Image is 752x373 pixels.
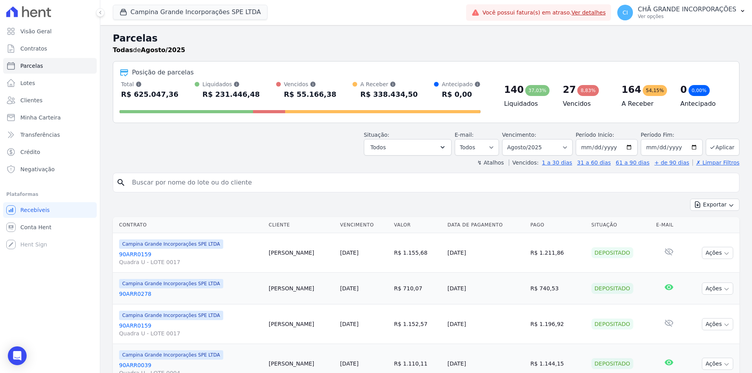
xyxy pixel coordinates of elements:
label: E-mail: [455,132,474,138]
td: R$ 1.152,57 [391,304,445,344]
input: Buscar por nome do lote ou do cliente [127,175,736,190]
div: Total [121,80,179,88]
span: Minha Carteira [20,114,61,121]
a: ✗ Limpar Filtros [692,159,739,166]
span: Quadra U - LOTE 0017 [119,330,262,337]
th: Cliente [266,217,337,233]
div: Liquidados [202,80,260,88]
td: [PERSON_NAME] [266,233,337,273]
span: Quadra U - LOTE 0017 [119,258,262,266]
th: Situação [588,217,653,233]
strong: Todas [113,46,133,54]
button: Ações [702,247,733,259]
a: Conta Hent [3,219,97,235]
button: Ações [702,318,733,330]
a: 1 a 30 dias [542,159,572,166]
span: Negativação [20,165,55,173]
a: + de 90 dias [654,159,689,166]
div: R$ 231.446,48 [202,88,260,101]
p: CHÃ GRANDE INCORPORAÇÕES [638,5,736,13]
a: Negativação [3,161,97,177]
div: 8,83% [577,85,598,96]
h4: A Receber [622,99,668,109]
a: 90ARR0278 [119,290,262,298]
label: Período Fim: [641,131,703,139]
strong: Agosto/2025 [141,46,185,54]
label: Período Inicío: [576,132,614,138]
label: ↯ Atalhos [477,159,504,166]
button: CI CHÃ GRANDE INCORPORAÇÕES Ver opções [611,2,752,24]
div: A Receber [360,80,418,88]
td: R$ 710,07 [391,273,445,304]
span: Clientes [20,96,42,104]
h2: Parcelas [113,31,739,45]
a: [DATE] [340,250,358,256]
th: Contrato [113,217,266,233]
a: Ver detalhes [571,9,606,16]
span: Todos [371,143,386,152]
button: Ações [702,358,733,370]
div: R$ 0,00 [442,88,481,101]
div: Antecipado [442,80,481,88]
h4: Vencidos [563,99,609,109]
div: R$ 625.047,36 [121,88,179,101]
a: 90ARR0159Quadra U - LOTE 0017 [119,250,262,266]
th: Valor [391,217,445,233]
a: Parcelas [3,58,97,74]
td: R$ 740,53 [527,273,588,304]
label: Vencidos: [509,159,539,166]
span: Lotes [20,79,35,87]
span: Parcelas [20,62,43,70]
div: 0,00% [689,85,710,96]
td: R$ 1.196,92 [527,304,588,344]
div: 140 [504,83,524,96]
span: Campina Grande Incorporações SPE LTDA [119,279,223,288]
span: Transferências [20,131,60,139]
button: Todos [364,139,452,156]
label: Situação: [364,132,389,138]
div: Posição de parcelas [132,68,194,77]
span: Você possui fatura(s) em atraso. [483,9,606,17]
span: Conta Hent [20,223,51,231]
div: Plataformas [6,190,94,199]
th: Vencimento [337,217,391,233]
th: Data de Pagamento [445,217,528,233]
a: [DATE] [340,321,358,327]
div: 37,03% [525,85,550,96]
span: Contratos [20,45,47,53]
div: 0 [680,83,687,96]
a: Lotes [3,75,97,91]
a: 61 a 90 dias [616,159,649,166]
div: Open Intercom Messenger [8,346,27,365]
span: Campina Grande Incorporações SPE LTDA [119,311,223,320]
h4: Antecipado [680,99,727,109]
a: 31 a 60 dias [577,159,611,166]
div: R$ 55.166,38 [284,88,336,101]
i: search [116,178,126,187]
td: R$ 1.155,68 [391,233,445,273]
th: Pago [527,217,588,233]
div: Vencidos [284,80,336,88]
span: Campina Grande Incorporações SPE LTDA [119,350,223,360]
td: R$ 1.211,86 [527,233,588,273]
a: Crédito [3,144,97,160]
div: 54,15% [643,85,667,96]
div: Depositado [591,358,633,369]
a: 90ARR0159Quadra U - LOTE 0017 [119,322,262,337]
span: Recebíveis [20,206,50,214]
button: Aplicar [706,139,739,156]
button: Ações [702,282,733,295]
span: CI [623,10,628,15]
div: R$ 338.434,50 [360,88,418,101]
a: Visão Geral [3,24,97,39]
button: Exportar [690,199,739,211]
label: Vencimento: [502,132,536,138]
h4: Liquidados [504,99,550,109]
a: [DATE] [340,285,358,292]
div: Depositado [591,283,633,294]
span: Visão Geral [20,27,52,35]
td: [PERSON_NAME] [266,273,337,304]
a: Contratos [3,41,97,56]
div: Depositado [591,319,633,330]
a: [DATE] [340,360,358,367]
